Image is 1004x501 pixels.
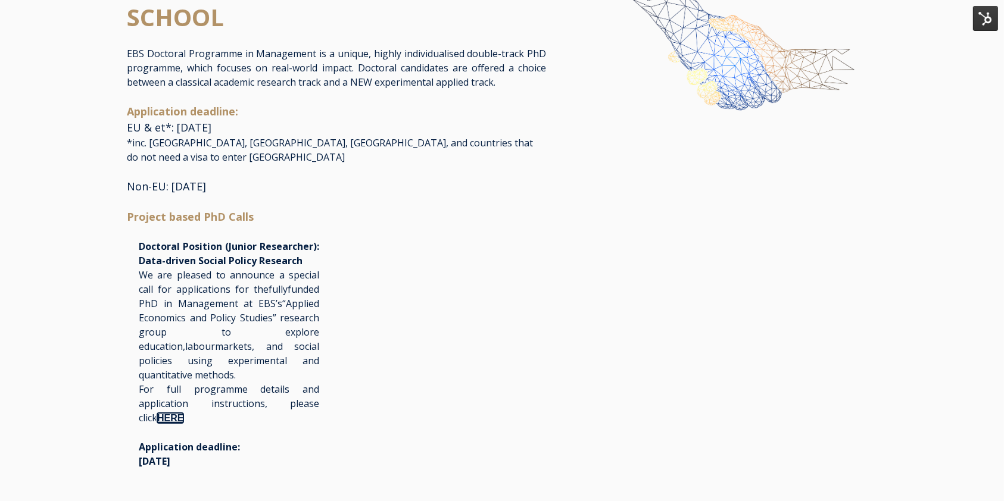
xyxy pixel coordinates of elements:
[139,383,319,424] span: For full programme details and application instructions, please click
[127,46,546,89] p: EBS Doctoral Programme in Management is a unique, highly individualised double-track PhD programm...
[139,240,319,267] span: Doctoral Position (Junior Researcher): Data-driven Social Policy Research
[127,179,206,193] span: Non-EU: [DATE]
[127,120,211,134] span: EU & et*: [DATE]
[276,297,282,310] span: ’s
[139,455,170,468] span: [DATE]
[185,340,215,353] span: labour
[269,283,278,296] span: fu
[139,268,319,296] span: We are pleased to announce a special call for applications for the
[127,104,238,118] span: Application deadline:
[139,340,319,381] span: markets, and social policies using experimental and quantitative methods
[157,413,183,423] a: HERE
[139,440,240,453] span: Application deadline:
[973,6,998,31] img: HubSpot Tools Menu Toggle
[288,283,291,296] span: f
[127,209,254,224] span: Project based PhD Calls
[234,368,236,381] span: .
[127,136,533,164] span: *inc. [GEOGRAPHIC_DATA], [GEOGRAPHIC_DATA], [GEOGRAPHIC_DATA], and countries that do not need a v...
[278,283,288,296] span: lly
